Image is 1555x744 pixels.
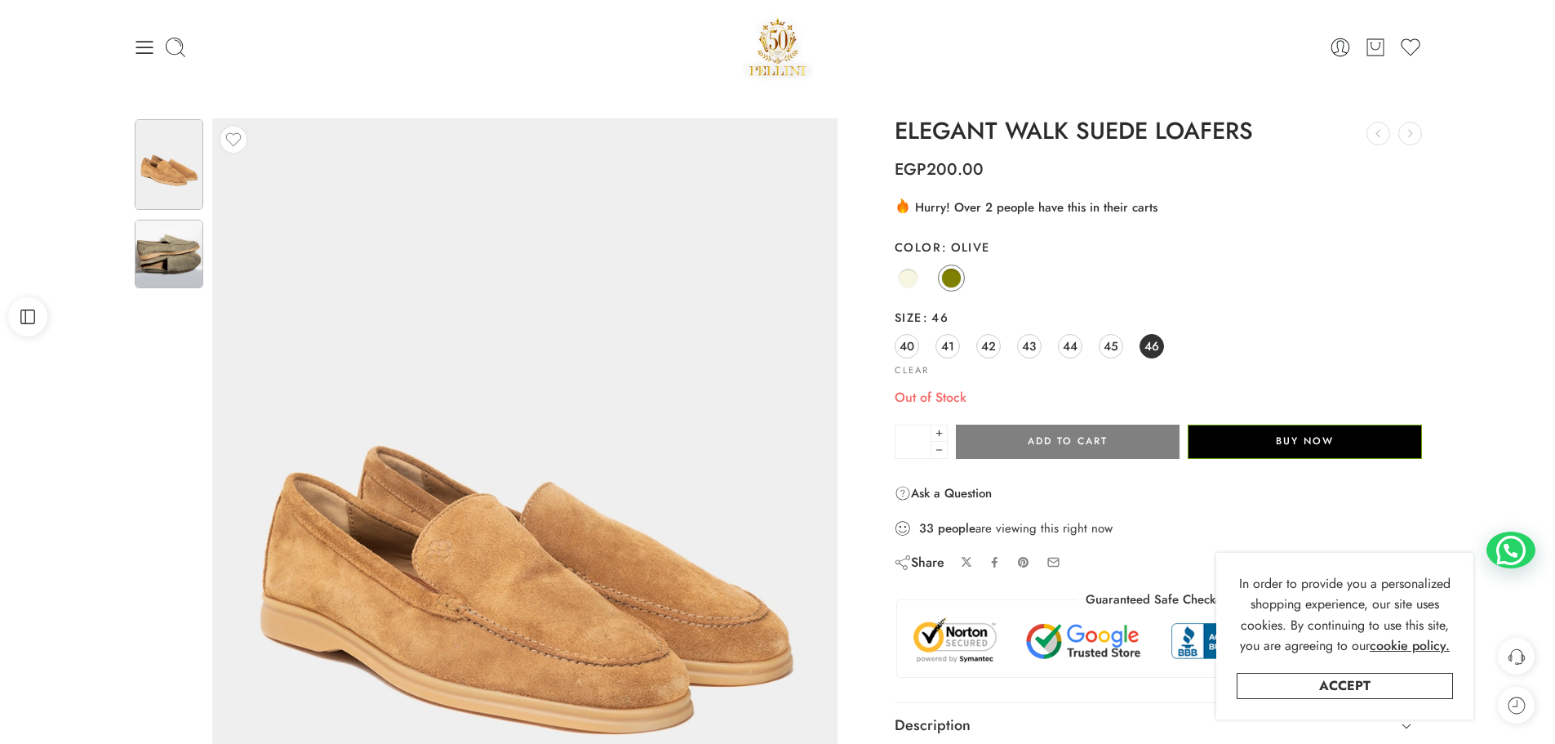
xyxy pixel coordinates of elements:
[1017,556,1030,569] a: Pin on Pinterest
[895,425,931,459] input: Product quantity
[1144,335,1159,357] span: 46
[1140,334,1164,359] a: 46
[1058,334,1082,359] a: 44
[941,335,954,357] span: 41
[895,118,1423,145] h1: ELEGANT WALK SUEDE LOAFERS
[743,12,813,82] img: Pellini
[1370,635,1450,657] a: cookie policy.
[1399,36,1422,59] a: Wishlist
[922,309,949,326] span: 46
[1239,574,1451,656] span: In order to provide you a personalized shopping experience, our site uses cookies. By continuing ...
[135,220,203,288] img: Artboard 2-17
[941,238,990,256] span: Olive
[1017,334,1042,359] a: 43
[1104,335,1118,357] span: 45
[961,556,973,568] a: Share on X
[989,556,1001,568] a: Share on Facebook
[895,310,1423,326] label: Size
[935,334,960,359] a: 41
[956,425,1180,459] button: Add to cart
[981,335,996,357] span: 42
[909,617,1408,665] img: Trust
[1063,335,1077,357] span: 44
[1329,36,1352,59] a: Login / Register
[1099,334,1123,359] a: 45
[895,158,984,181] bdi: 200.00
[895,158,926,181] span: EGP
[919,520,934,537] strong: 33
[743,12,813,82] a: Pellini -
[938,520,975,537] strong: people
[900,335,914,357] span: 40
[1364,36,1387,59] a: Cart
[895,239,1423,256] label: Color
[895,366,929,375] a: Clear options
[895,483,992,503] a: Ask a Question
[1077,591,1240,608] legend: Guaranteed Safe Checkout
[135,119,203,210] img: Artboard 2-17
[1188,425,1422,459] button: Buy Now
[895,197,1423,216] div: Hurry! Over 2 people have this in their carts
[895,519,1423,537] div: are viewing this right now
[895,387,1423,408] p: Out of Stock
[976,334,1001,359] a: 42
[1237,673,1453,699] a: Accept
[1046,555,1060,569] a: Email to your friends
[1022,335,1036,357] span: 43
[895,334,919,359] a: 40
[895,554,944,572] div: Share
